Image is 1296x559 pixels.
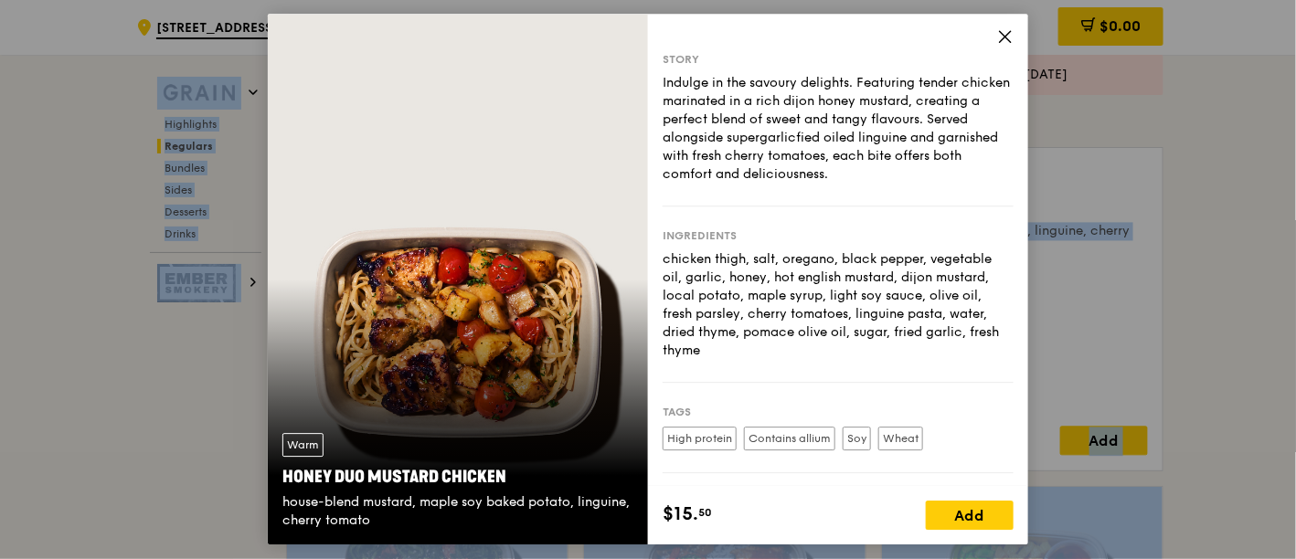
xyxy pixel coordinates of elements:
[663,74,1014,184] div: Indulge in the savoury delights. Featuring tender chicken marinated in a rich dijon honey mustard...
[663,405,1014,419] div: Tags
[663,52,1014,67] div: Story
[843,427,871,450] label: Soy
[282,434,324,458] div: Warm
[663,427,737,450] label: High protein
[878,427,923,450] label: Wheat
[744,427,835,450] label: Contains allium
[282,465,633,490] div: Honey Duo Mustard Chicken
[282,494,633,531] div: house-blend mustard, maple soy baked potato, linguine, cherry tomato
[663,501,698,529] span: $15.
[698,506,712,521] span: 50
[926,501,1014,531] div: Add
[663,228,1014,243] div: Ingredients
[663,250,1014,360] div: chicken thigh, salt, oregano, black pepper, vegetable oil, garlic, honey, hot english mustard, di...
